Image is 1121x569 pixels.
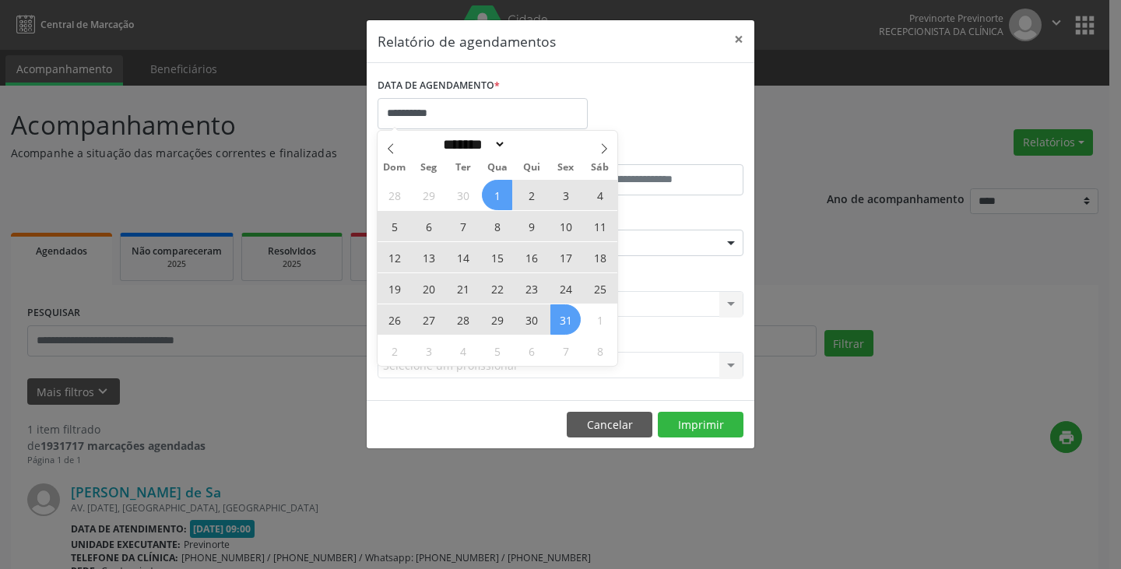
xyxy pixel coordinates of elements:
[550,242,581,272] span: Outubro 17, 2025
[379,242,409,272] span: Outubro 12, 2025
[550,180,581,210] span: Outubro 3, 2025
[413,242,444,272] span: Outubro 13, 2025
[379,211,409,241] span: Outubro 5, 2025
[515,163,549,173] span: Qui
[482,242,512,272] span: Outubro 15, 2025
[482,304,512,335] span: Outubro 29, 2025
[448,180,478,210] span: Setembro 30, 2025
[413,304,444,335] span: Outubro 27, 2025
[448,211,478,241] span: Outubro 7, 2025
[482,273,512,304] span: Outubro 22, 2025
[413,335,444,366] span: Novembro 3, 2025
[413,211,444,241] span: Outubro 6, 2025
[378,163,412,173] span: Dom
[506,136,557,153] input: Year
[550,273,581,304] span: Outubro 24, 2025
[379,304,409,335] span: Outubro 26, 2025
[480,163,515,173] span: Qua
[583,163,617,173] span: Sáb
[448,304,478,335] span: Outubro 28, 2025
[378,74,500,98] label: DATA DE AGENDAMENTO
[482,180,512,210] span: Outubro 1, 2025
[585,242,615,272] span: Outubro 18, 2025
[585,335,615,366] span: Novembro 8, 2025
[723,20,754,58] button: Close
[516,211,546,241] span: Outubro 9, 2025
[446,163,480,173] span: Ter
[516,273,546,304] span: Outubro 23, 2025
[448,335,478,366] span: Novembro 4, 2025
[516,304,546,335] span: Outubro 30, 2025
[658,412,743,438] button: Imprimir
[550,304,581,335] span: Outubro 31, 2025
[550,335,581,366] span: Novembro 7, 2025
[585,180,615,210] span: Outubro 4, 2025
[379,180,409,210] span: Setembro 28, 2025
[482,211,512,241] span: Outubro 8, 2025
[448,273,478,304] span: Outubro 21, 2025
[585,211,615,241] span: Outubro 11, 2025
[585,273,615,304] span: Outubro 25, 2025
[516,335,546,366] span: Novembro 6, 2025
[438,136,506,153] select: Month
[413,273,444,304] span: Outubro 20, 2025
[378,31,556,51] h5: Relatório de agendamentos
[585,304,615,335] span: Novembro 1, 2025
[564,140,743,164] label: ATÉ
[567,412,652,438] button: Cancelar
[549,163,583,173] span: Sex
[516,180,546,210] span: Outubro 2, 2025
[482,335,512,366] span: Novembro 5, 2025
[516,242,546,272] span: Outubro 16, 2025
[448,242,478,272] span: Outubro 14, 2025
[413,180,444,210] span: Setembro 29, 2025
[379,273,409,304] span: Outubro 19, 2025
[412,163,446,173] span: Seg
[550,211,581,241] span: Outubro 10, 2025
[379,335,409,366] span: Novembro 2, 2025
